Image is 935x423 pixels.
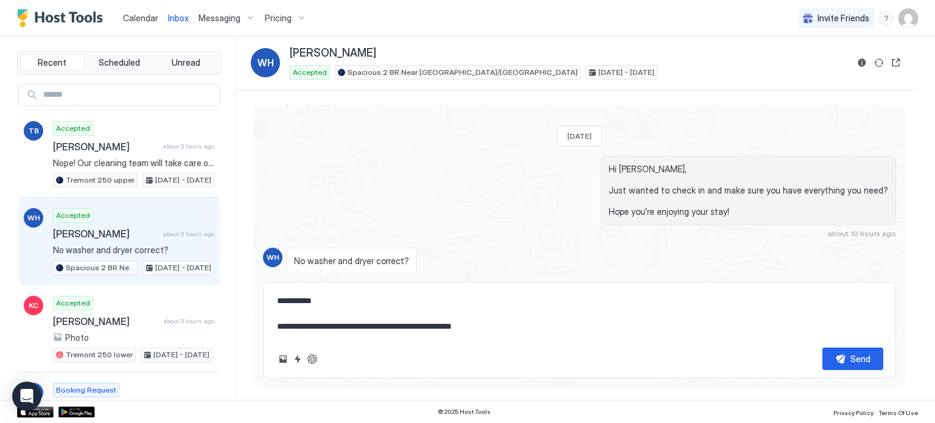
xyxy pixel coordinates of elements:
span: Privacy Policy [833,409,874,416]
span: WH [257,55,274,70]
a: Terms Of Use [878,405,918,418]
span: WH [267,252,279,263]
span: Photo [65,332,89,343]
span: Nope! Our cleaning team will take care of that. [53,158,214,169]
span: Accepted [56,210,90,221]
div: Open Intercom Messenger [12,382,41,411]
span: Recent [38,57,66,68]
span: [PERSON_NAME] [53,141,158,153]
div: menu [879,11,894,26]
span: WH [27,212,40,223]
span: [DATE] - [DATE] [155,262,211,273]
span: about 3 hours ago [163,230,214,238]
a: App Store [17,407,54,418]
span: [PERSON_NAME] [290,46,376,60]
span: Tremont 250 upper [66,175,135,186]
a: Calendar [123,12,158,24]
span: [DATE] - [DATE] [153,349,209,360]
button: Reservation information [855,55,869,70]
span: Inbox [168,13,189,23]
button: Sync reservation [872,55,886,70]
span: Invite Friends [818,13,869,24]
span: [DATE] - [DATE] [598,67,654,78]
span: TB [29,125,39,136]
span: Unread [172,57,200,68]
div: Send [850,352,870,365]
span: Terms Of Use [878,409,918,416]
span: Calendar [123,13,158,23]
button: Open reservation [889,55,903,70]
span: Pricing [265,13,292,24]
span: Booking Request [56,385,116,396]
span: Hi [PERSON_NAME], Just wanted to check in and make sure you have everything you need? Hope you're... [609,164,888,217]
span: about 3 hours ago [163,317,214,325]
input: Input Field [38,85,219,105]
button: Recent [20,54,85,71]
a: Host Tools Logo [17,9,108,27]
span: [DATE] - [DATE] [155,175,211,186]
span: [DATE] [567,131,592,141]
span: [PERSON_NAME] [53,315,158,327]
span: No washer and dryer correct? [53,245,214,256]
span: Accepted [56,123,90,134]
span: about 3 hours ago [163,142,214,150]
span: © 2025 Host Tools [438,408,491,416]
span: Accepted [293,67,327,78]
span: Spacious 2 BR Near [GEOGRAPHIC_DATA]/[GEOGRAPHIC_DATA] [348,67,578,78]
span: KC [29,300,38,311]
button: Unread [153,54,218,71]
button: Quick reply [290,352,305,366]
span: Messaging [198,13,240,24]
button: Upload image [276,352,290,366]
button: ChatGPT Auto Reply [305,352,320,366]
div: tab-group [17,51,221,74]
div: User profile [898,9,918,28]
span: No washer and dryer correct? [294,256,409,267]
span: [PERSON_NAME] [53,228,158,240]
a: Privacy Policy [833,405,874,418]
span: Accepted [56,298,90,309]
button: Send [822,348,883,370]
span: about 10 hours ago [828,229,896,238]
button: Scheduled [87,54,152,71]
a: Inbox [168,12,189,24]
span: Spacious 2 BR Near [GEOGRAPHIC_DATA]/[GEOGRAPHIC_DATA] [66,262,135,273]
span: Tremont 250 lower [66,349,133,360]
span: Scheduled [99,57,140,68]
a: Google Play Store [58,407,95,418]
